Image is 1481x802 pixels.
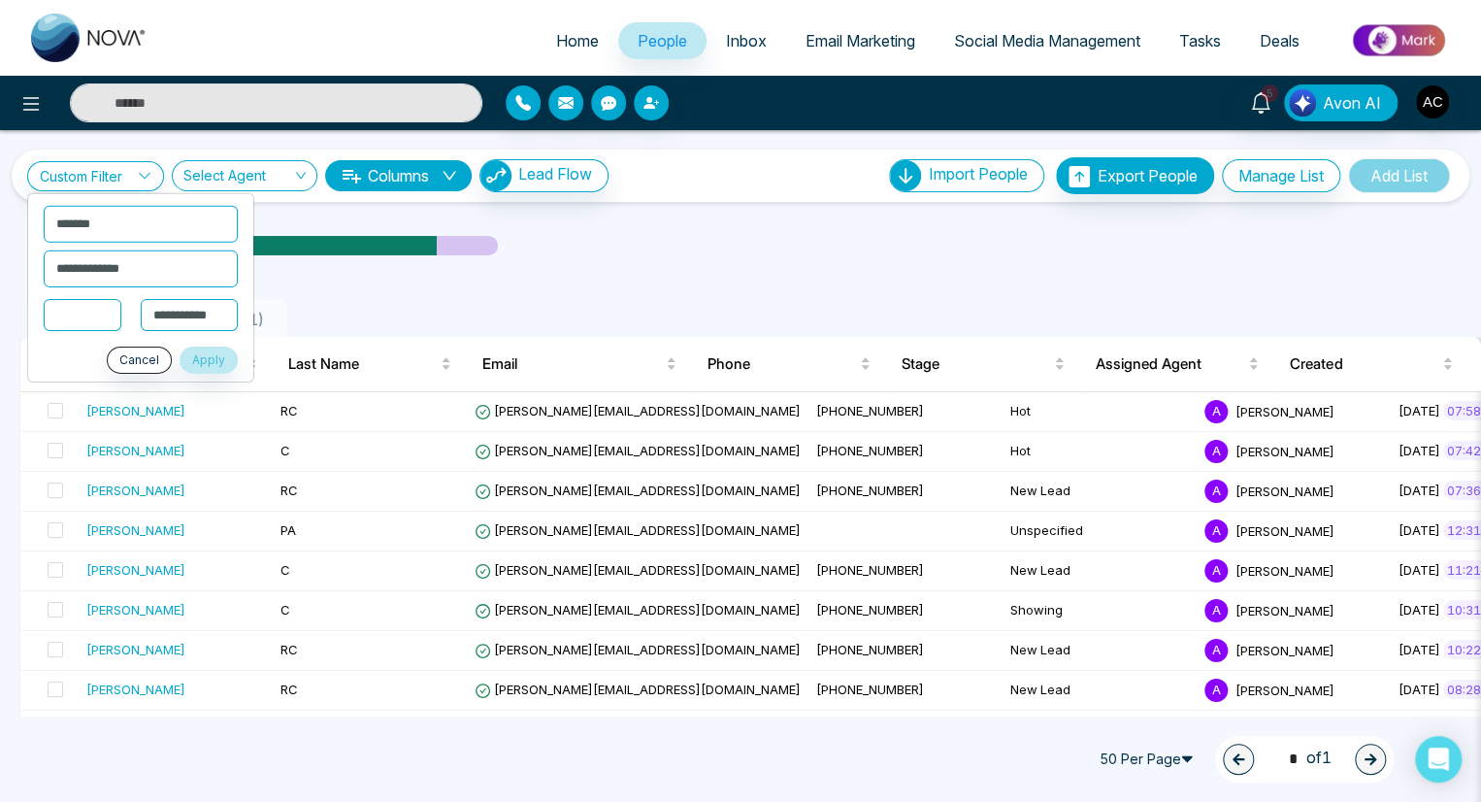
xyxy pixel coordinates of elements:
a: Home [537,22,618,59]
button: Export People [1056,157,1214,194]
img: Lead Flow [1289,89,1316,117]
td: Hot [1003,432,1197,472]
span: [DATE] [1399,483,1440,498]
span: [PERSON_NAME][EMAIL_ADDRESS][DOMAIN_NAME] [475,562,801,578]
a: Inbox [707,22,786,59]
span: [PERSON_NAME] [1235,562,1334,578]
div: [PERSON_NAME] [86,481,185,500]
button: Apply [180,347,238,374]
span: of 1 [1277,746,1332,772]
span: [PERSON_NAME] [1235,443,1334,458]
button: Cancel [107,347,172,374]
span: [PERSON_NAME][EMAIL_ADDRESS][DOMAIN_NAME] [475,602,801,618]
span: Social Media Management [954,31,1140,50]
span: Email Marketing [806,31,915,50]
span: PA [280,522,296,538]
span: [PERSON_NAME][EMAIL_ADDRESS][DOMAIN_NAME] [475,642,801,657]
span: [PHONE_NUMBER] [816,483,924,498]
div: Open Intercom Messenger [1415,736,1462,783]
span: RC [280,682,298,697]
span: [PERSON_NAME] [1235,522,1334,538]
span: Phone [708,352,856,376]
div: [PERSON_NAME] [86,640,185,659]
span: [DATE] [1399,443,1440,458]
th: Email [467,337,692,391]
span: [PHONE_NUMBER] [816,562,924,578]
th: Assigned Agent [1080,337,1274,391]
span: [PERSON_NAME][EMAIL_ADDRESS][DOMAIN_NAME] [475,682,801,697]
td: Hot [1003,392,1197,432]
span: Avon AI [1323,91,1381,115]
span: RC [280,483,298,498]
span: Deals [1260,31,1300,50]
span: C [280,602,290,618]
span: Lead Flow [518,164,592,184]
th: Phone [692,337,886,391]
div: [PERSON_NAME] [86,680,185,699]
span: [PERSON_NAME] [1235,642,1334,657]
a: Deals [1240,22,1319,59]
button: Avon AI [1284,84,1398,121]
span: [PERSON_NAME] [1235,483,1334,498]
span: [PERSON_NAME] [1235,682,1334,697]
div: [PERSON_NAME] [86,600,185,619]
img: User Avatar [1416,85,1449,118]
span: A [1204,559,1228,583]
span: 5 [1261,84,1278,102]
span: A [1204,519,1228,543]
td: New Lead [1003,551,1197,591]
span: [PHONE_NUMBER] [816,602,924,618]
a: 5 [1237,84,1284,118]
span: [PHONE_NUMBER] [816,682,924,697]
span: C [280,443,290,458]
span: A [1204,480,1228,503]
a: People [618,22,707,59]
span: Inbox [726,31,767,50]
th: Last Name [273,337,467,391]
span: [PERSON_NAME][EMAIL_ADDRESS][DOMAIN_NAME] [475,403,801,418]
span: Export People [1098,166,1198,185]
span: Assigned Agent [1096,352,1244,376]
span: [DATE] [1399,642,1440,657]
div: [PERSON_NAME] [86,560,185,580]
button: Manage List [1222,159,1340,192]
img: Market-place.gif [1329,18,1469,62]
span: [DATE] [1399,602,1440,618]
button: Columnsdown [325,160,472,191]
ul: Custom Filter [27,192,254,382]
button: Lead Flow [479,159,609,192]
span: A [1204,679,1228,702]
a: Tasks [1160,22,1240,59]
span: [PHONE_NUMBER] [816,642,924,657]
a: Custom Filter [27,161,164,191]
div: [PERSON_NAME] [86,401,185,420]
a: Email Marketing [786,22,935,59]
span: [PHONE_NUMBER] [816,443,924,458]
span: [DATE] [1399,403,1440,418]
span: [DATE] [1399,522,1440,538]
span: Home [556,31,599,50]
td: New Lead [1003,671,1197,711]
span: A [1204,440,1228,463]
span: RC [280,403,298,418]
img: Nova CRM Logo [31,14,148,62]
span: C [280,562,290,578]
span: 50 Per Page [1091,744,1207,775]
div: [PERSON_NAME] [86,441,185,460]
span: [PERSON_NAME] [1235,602,1334,618]
img: Lead Flow [480,160,511,191]
span: Last Name [288,352,437,376]
span: [PERSON_NAME] [1235,403,1334,418]
a: Lead FlowLead Flow [472,159,609,192]
td: Unspecified [1003,512,1197,551]
td: New Lead [1003,631,1197,671]
span: Created [1290,352,1438,376]
span: down [442,168,457,184]
span: [PERSON_NAME][EMAIL_ADDRESS][DOMAIN_NAME] [475,522,801,538]
span: [PHONE_NUMBER] [816,403,924,418]
span: [DATE] [1399,562,1440,578]
span: Tasks [1179,31,1221,50]
span: Stage [902,352,1050,376]
span: RC [280,642,298,657]
span: People [638,31,687,50]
